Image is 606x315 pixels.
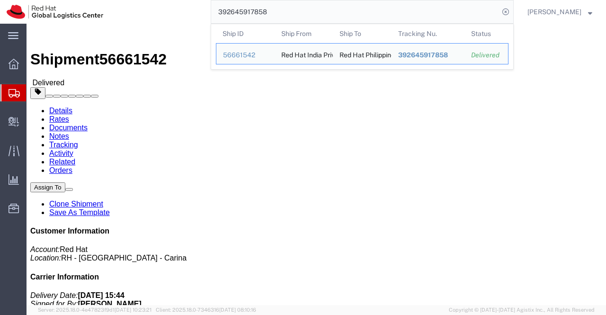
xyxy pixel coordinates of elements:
[115,307,151,313] span: [DATE] 10:23:21
[219,307,256,313] span: [DATE] 08:10:16
[471,50,501,60] div: Delivered
[392,24,465,43] th: Tracking Nu.
[7,5,103,19] img: logo
[398,50,458,60] div: 392645917858
[216,24,513,69] table: Search Results
[223,50,268,60] div: 56661542
[333,24,392,43] th: Ship To
[339,44,385,64] div: Red Hat Philippines Software Solutions C
[527,7,581,17] span: Sumitra Hansdah
[275,24,333,43] th: Ship From
[281,44,327,64] div: Red Hat India Private Limited
[156,307,256,313] span: Client: 2025.18.0-7346316
[449,306,595,314] span: Copyright © [DATE]-[DATE] Agistix Inc., All Rights Reserved
[216,24,275,43] th: Ship ID
[398,51,448,59] span: 392645917858
[464,24,508,43] th: Status
[27,24,606,305] iframe: FS Legacy Container
[38,307,151,313] span: Server: 2025.18.0-4e47823f9d1
[527,6,593,18] button: [PERSON_NAME]
[211,0,499,23] input: Search for shipment number, reference number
